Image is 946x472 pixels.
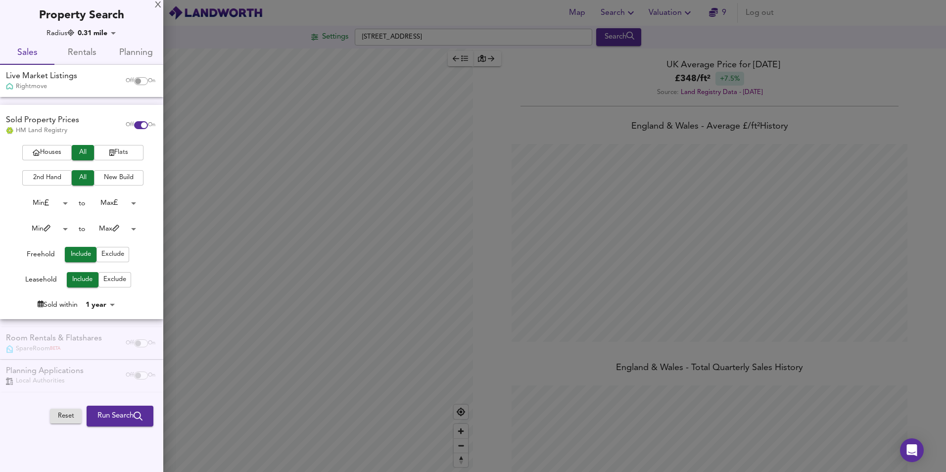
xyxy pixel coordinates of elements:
[6,83,13,91] img: Rightmove
[87,406,153,426] button: Run Search
[148,77,155,85] span: On
[6,71,77,82] div: Live Market Listings
[155,2,161,9] div: X
[83,300,118,310] div: 1 year
[22,145,72,160] button: Houses
[79,224,85,234] div: to
[17,195,71,211] div: Min
[6,82,77,91] div: Rightmove
[97,410,142,423] span: Run Search
[99,172,139,184] span: New Build
[77,147,89,158] span: All
[98,272,131,287] button: Exclude
[65,247,96,262] button: Include
[85,221,140,236] div: Max
[6,127,13,134] img: Land Registry
[6,115,79,126] div: Sold Property Prices
[47,28,74,38] div: Radius
[99,147,139,158] span: Flats
[27,147,67,158] span: Houses
[67,272,98,287] button: Include
[96,247,129,262] button: Exclude
[94,170,143,186] button: New Build
[72,170,94,186] button: All
[60,46,103,61] span: Rentals
[27,249,55,262] div: Freehold
[103,274,126,285] span: Exclude
[6,126,79,135] div: HM Land Registry
[77,172,89,184] span: All
[27,172,67,184] span: 2nd Hand
[6,46,48,61] span: Sales
[79,198,85,208] div: to
[101,249,124,260] span: Exclude
[38,300,78,310] div: Sold within
[148,121,155,129] span: On
[115,46,157,61] span: Planning
[70,249,92,260] span: Include
[25,275,57,287] div: Leasehold
[85,195,140,211] div: Max
[94,145,143,160] button: Flats
[50,409,82,424] button: Reset
[126,77,134,85] span: Off
[17,221,71,236] div: Min
[72,145,94,160] button: All
[72,274,94,285] span: Include
[75,28,119,38] div: 0.31 mile
[55,411,77,422] span: Reset
[22,170,72,186] button: 2nd Hand
[900,438,924,462] div: Open Intercom Messenger
[126,121,134,129] span: Off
